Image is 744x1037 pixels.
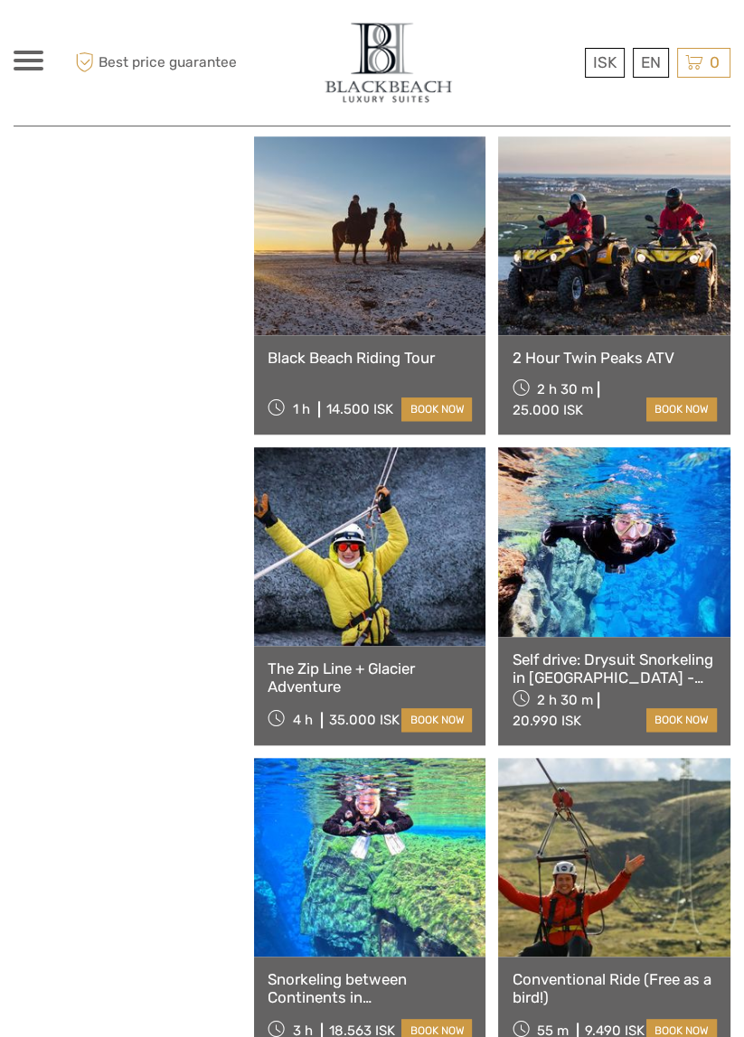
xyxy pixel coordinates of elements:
[593,53,617,71] span: ISK
[329,712,400,728] div: 35.000 ISK
[268,970,473,1007] a: Snorkeling between Continents in [GEOGRAPHIC_DATA] - Free Underwater Photos
[646,397,717,421] a: book now
[71,48,237,78] span: Best price guarantee
[537,692,593,708] span: 2 h 30 m
[401,397,472,421] a: book now
[512,713,580,729] div: 20.990 ISK
[293,401,310,417] span: 1 h
[707,53,722,71] span: 0
[512,650,717,687] a: Self drive: Drysuit Snorkeling in [GEOGRAPHIC_DATA] - with underwater photos
[268,659,473,696] a: The Zip Line + Glacier Adventure
[512,402,582,418] div: 25.000 ISK
[293,712,313,728] span: 4 h
[316,18,459,107] img: 821-d0172702-669c-46bc-8e7c-1716aae4eeb1_logo_big.jpg
[646,708,717,732] a: book now
[633,48,669,78] div: EN
[512,970,717,1007] a: Conventional Ride (Free as a bird!)
[401,708,472,732] a: book now
[268,349,473,367] a: Black Beach Riding Tour
[537,381,593,397] span: 2 h 30 m
[326,401,393,417] div: 14.500 ISK
[512,349,717,367] a: 2 Hour Twin Peaks ATV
